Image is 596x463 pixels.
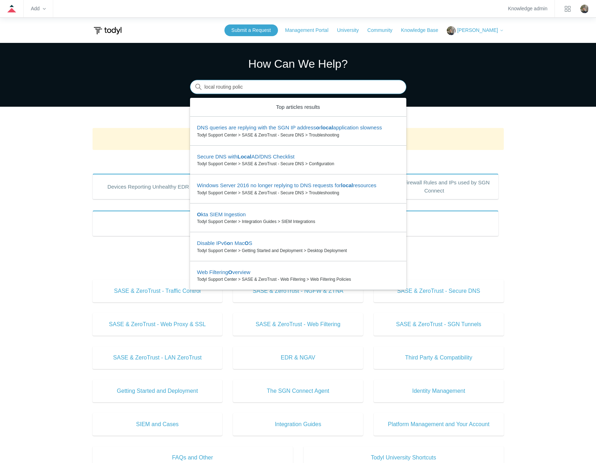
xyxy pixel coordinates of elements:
a: Integration Guides [233,413,363,436]
a: Devices Reporting Unhealthy EDR States [93,174,221,199]
a: Outbound Firewall Rules and IPs used by SGN Connect [370,174,498,199]
span: SIEM and Cases [103,420,212,429]
a: SASE & ZeroTrust - Web Filtering [233,313,363,336]
span: SASE & ZeroTrust - SGN Tunnels [384,320,493,329]
h1: How Can We Help? [190,55,406,72]
a: Management Portal [285,27,335,34]
zd-autocomplete-title-multibrand: Suggested result 6 Web Filtering Overview [197,269,251,277]
zd-autocomplete-title-multibrand: Suggested result 4 Okta SIEM Ingestion [197,211,246,219]
img: user avatar [580,5,589,13]
a: SASE & ZeroTrust - NGFW & ZTNA [233,280,363,302]
zd-autocomplete-header: Top articles results [190,98,406,117]
em: Local [238,154,251,160]
span: EDR & NGAV [244,353,352,362]
zd-autocomplete-breadcrumbs-multibrand: Todyl Support Center > SASE & ZeroTrust - Secure DNS > Troubleshooting [197,190,399,196]
a: Third Party & Compatibility [374,346,504,369]
zd-autocomplete-title-multibrand: Suggested result 3 Windows Server 2016 no longer replying to DNS requests for local resources [197,182,377,190]
h2: Popular Articles [93,156,504,167]
zd-autocomplete-breadcrumbs-multibrand: Todyl Support Center > Getting Started and Deployment > Desktop Deployment [197,247,399,254]
button: [PERSON_NAME] [447,26,503,35]
h2: Knowledge Base [93,264,504,276]
a: The SGN Connect Agent [233,380,363,402]
a: Knowledge admin [508,7,547,11]
zd-autocomplete-breadcrumbs-multibrand: Todyl Support Center > SASE & ZeroTrust - Secure DNS > Configuration [197,161,399,167]
span: Third Party & Compatibility [384,353,493,362]
span: SASE & ZeroTrust - LAN ZeroTrust [103,353,212,362]
em: O [228,269,233,275]
span: SASE & ZeroTrust - Secure DNS [384,287,493,295]
a: Submit a Request [224,24,278,36]
a: SASE & ZeroTrust - LAN ZeroTrust [93,346,223,369]
em: o [227,240,230,246]
zd-autocomplete-breadcrumbs-multibrand: Todyl Support Center > SASE & ZeroTrust - Web Filtering > Web Filtering Policies [197,276,399,283]
em: local [321,124,333,130]
zd-autocomplete-title-multibrand: Suggested result 5 Disable IPv6 on Mac OS [197,240,252,247]
span: FAQs and Other [103,453,282,462]
span: Todyl University Shortcuts [314,453,493,462]
a: Platform Management and Your Account [374,413,504,436]
em: o [316,124,319,130]
span: Identity Management [384,387,493,395]
a: SIEM and Cases [93,413,223,436]
em: local [341,182,353,188]
span: SASE & ZeroTrust - Traffic Control [103,287,212,295]
a: SASE & ZeroTrust - Secure DNS [374,280,504,302]
span: [PERSON_NAME] [457,27,498,33]
em: O [197,211,201,217]
a: SASE & ZeroTrust - Traffic Control [93,280,223,302]
input: Search [190,80,406,94]
a: Knowledge Base [401,27,445,34]
zd-autocomplete-breadcrumbs-multibrand: Todyl Support Center > SASE & ZeroTrust - Secure DNS > Troubleshooting [197,132,399,138]
a: University [337,27,366,34]
a: Community [367,27,400,34]
zd-autocomplete-breadcrumbs-multibrand: Todyl Support Center > Integration Guides > SIEM Integrations [197,218,399,225]
a: SASE & ZeroTrust - Web Proxy & SSL [93,313,223,336]
zd-hc-trigger: Click your profile icon to open the profile menu [580,5,589,13]
a: Getting Started and Deployment [93,380,223,402]
a: EDR & NGAV [233,346,363,369]
zd-autocomplete-title-multibrand: Suggested result 1 DNS queries are replying with the SGN IP address or local application slowness [197,124,382,132]
span: The SGN Connect Agent [244,387,352,395]
a: Product Updates [93,211,498,236]
span: SASE & ZeroTrust - Web Proxy & SSL [103,320,212,329]
img: Todyl Support Center Help Center home page [93,24,123,37]
em: O [245,240,249,246]
a: Identity Management [374,380,504,402]
zd-autocomplete-title-multibrand: Suggested result 2 Secure DNS with Local AD/DNS Checklist [197,154,295,161]
span: Getting Started and Deployment [103,387,212,395]
span: SASE & ZeroTrust - Web Filtering [244,320,352,329]
span: Integration Guides [244,420,352,429]
a: SASE & ZeroTrust - SGN Tunnels [374,313,504,336]
span: Platform Management and Your Account [384,420,493,429]
zd-hc-trigger: Add [31,7,46,11]
span: SASE & ZeroTrust - NGFW & ZTNA [244,287,352,295]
